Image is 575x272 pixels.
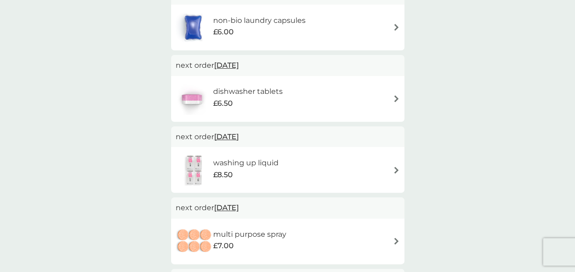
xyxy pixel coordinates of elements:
[176,225,213,257] img: multi purpose spray
[176,11,210,44] img: non-bio laundry capsules
[393,24,400,31] img: arrow right
[213,228,286,240] h6: multi purpose spray
[214,128,239,146] span: [DATE]
[213,98,232,109] span: £6.50
[176,83,208,115] img: dishwasher tablets
[213,240,234,252] span: £7.00
[176,202,400,214] p: next order
[176,131,400,143] p: next order
[393,238,400,245] img: arrow right
[213,169,233,181] span: £8.50
[213,26,233,38] span: £6.00
[213,157,279,169] h6: washing up liquid
[213,86,282,98] h6: dishwasher tablets
[393,95,400,102] img: arrow right
[214,199,239,217] span: [DATE]
[176,60,400,71] p: next order
[214,56,239,74] span: [DATE]
[393,167,400,174] img: arrow right
[176,154,213,186] img: washing up liquid
[213,15,305,27] h6: non-bio laundry capsules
